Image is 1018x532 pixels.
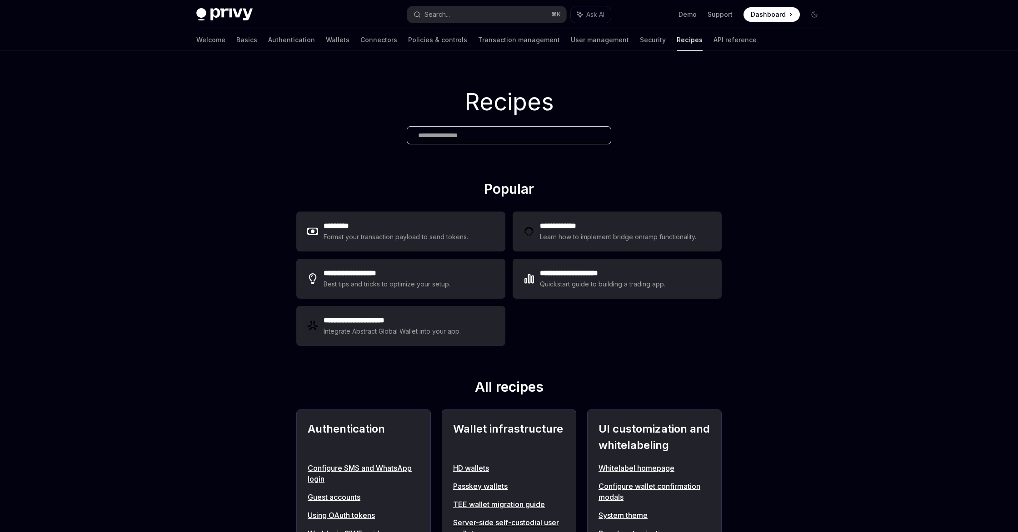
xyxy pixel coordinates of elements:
[408,29,467,51] a: Policies & controls
[453,421,565,453] h2: Wallet infrastructure
[196,29,225,51] a: Welcome
[677,29,703,51] a: Recipes
[571,29,629,51] a: User management
[478,29,560,51] a: Transaction management
[599,421,710,453] h2: UI customization and whitelabeling
[679,10,697,19] a: Demo
[586,10,604,19] span: Ask AI
[324,232,468,242] div: Format your transaction payload to send tokens.
[296,181,722,201] h2: Popular
[599,481,710,502] a: Configure wallet confirmation modals
[326,29,349,51] a: Wallets
[599,510,710,521] a: System theme
[551,11,561,18] span: ⌘ K
[308,421,419,453] h2: Authentication
[196,8,253,21] img: dark logo
[640,29,666,51] a: Security
[807,7,822,22] button: Toggle dark mode
[708,10,733,19] a: Support
[324,279,450,290] div: Best tips and tricks to optimize your setup.
[236,29,257,51] a: Basics
[308,463,419,484] a: Configure SMS and WhatsApp login
[308,510,419,521] a: Using OAuth tokens
[296,379,722,399] h2: All recipes
[513,212,722,251] a: **** **** ***Learn how to implement bridge onramp functionality.
[599,463,710,473] a: Whitelabel homepage
[424,9,450,20] div: Search...
[744,7,800,22] a: Dashboard
[407,6,566,23] button: Search...⌘K
[268,29,315,51] a: Authentication
[360,29,397,51] a: Connectors
[296,212,505,251] a: **** ****Format your transaction payload to send tokens.
[308,492,419,502] a: Guest accounts
[453,463,565,473] a: HD wallets
[453,499,565,510] a: TEE wallet migration guide
[453,481,565,492] a: Passkey wallets
[571,6,611,23] button: Ask AI
[751,10,786,19] span: Dashboard
[540,232,696,242] div: Learn how to implement bridge onramp functionality.
[324,326,461,337] div: Integrate Abstract Global Wallet into your app.
[540,279,665,290] div: Quickstart guide to building a trading app.
[714,29,757,51] a: API reference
